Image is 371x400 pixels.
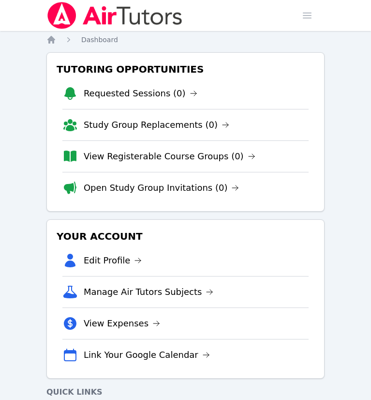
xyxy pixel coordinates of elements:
h3: Your Account [55,228,316,245]
h3: Tutoring Opportunities [55,61,316,78]
a: Requested Sessions (0) [84,87,197,100]
span: Dashboard [81,36,118,44]
a: Manage Air Tutors Subjects [84,285,214,299]
a: Edit Profile [84,254,142,267]
a: Dashboard [81,35,118,45]
a: Study Group Replacements (0) [84,118,229,132]
a: View Registerable Course Groups (0) [84,150,255,163]
a: Link Your Google Calendar [84,348,210,362]
nav: Breadcrumb [46,35,325,45]
a: View Expenses [84,317,160,330]
h4: Quick Links [46,386,325,398]
a: Open Study Group Invitations (0) [84,181,239,195]
img: Air Tutors [46,2,183,29]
